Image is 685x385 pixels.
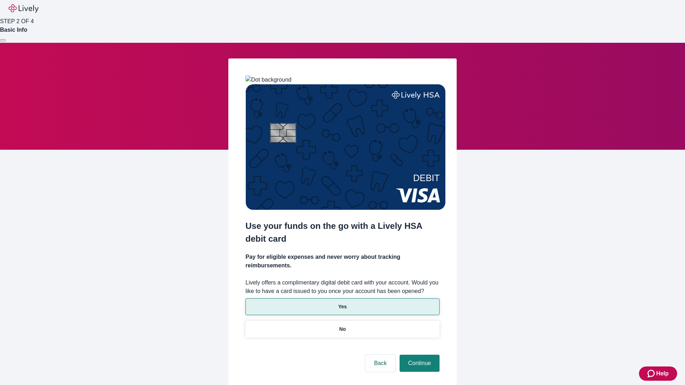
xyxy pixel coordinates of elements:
[245,253,440,270] h4: Pay for eligible expenses and never worry about tracking reimbursements.
[245,76,291,84] img: Dot background
[245,321,440,338] button: No
[245,298,440,315] button: Yes
[245,278,440,296] label: Lively offers a complimentary digital debit card with your account. Would you like to have a card...
[365,355,395,372] button: Back
[400,355,440,372] button: Continue
[656,369,669,378] span: Help
[639,366,677,381] button: Zendesk support iconHelp
[9,4,39,13] img: Lively
[338,303,347,310] p: Yes
[648,369,656,378] svg: Zendesk support icon
[245,220,440,245] h2: Use your funds on the go with a Lively HSA debit card
[339,325,346,333] p: No
[245,84,446,210] img: Debit card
